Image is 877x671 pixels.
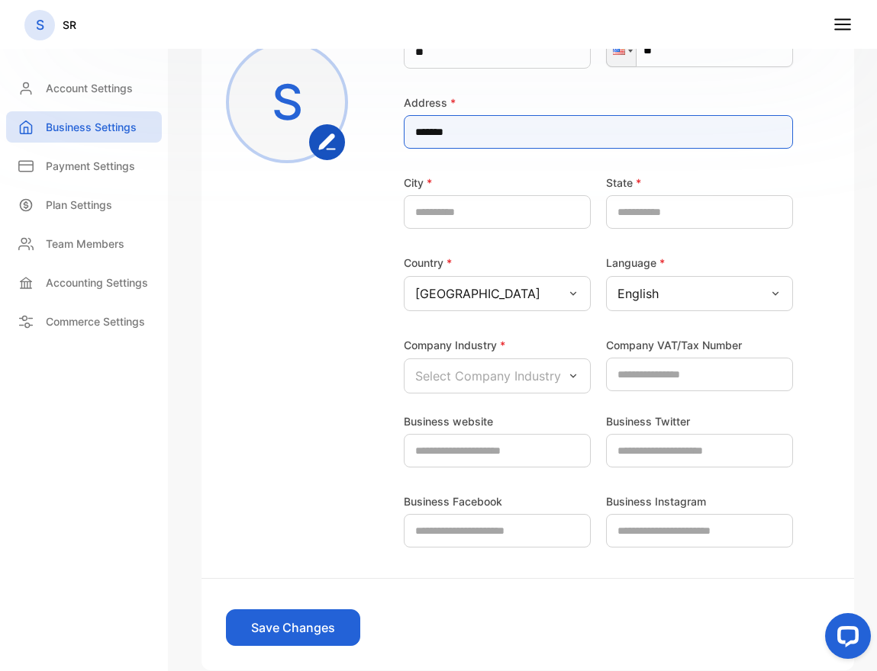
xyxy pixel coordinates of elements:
label: Address [404,95,456,111]
label: Company VAT/Tax Number [606,337,742,353]
label: Country [404,256,452,269]
p: Accounting Settings [46,274,148,291]
p: Account Settings [46,80,133,96]
p: SR [63,17,76,33]
a: Commerce Settings [6,306,162,337]
a: Accounting Settings [6,267,162,298]
label: Company Industry [404,339,505,352]
label: Business Instagram [606,493,706,509]
button: Save Changes [226,609,360,646]
label: Language [606,256,665,269]
p: Plan Settings [46,197,112,213]
label: City [404,175,432,191]
p: Payment Settings [46,158,135,174]
p: Team Members [46,236,124,252]
p: S [36,15,44,35]
div: United States: + 1 [607,34,636,66]
p: English [617,284,659,303]
p: Select Company Industry [415,367,561,385]
a: Plan Settings [6,189,162,220]
p: [GEOGRAPHIC_DATA] [415,284,540,303]
a: Team Members [6,228,162,259]
p: Commerce Settings [46,313,145,329]
label: State [606,175,641,191]
a: Payment Settings [6,150,162,181]
label: Business website [404,413,493,429]
p: Business Settings [46,119,137,135]
iframe: LiveChat chat widget [813,607,877,671]
label: Business Facebook [404,493,502,509]
a: Account Settings [6,72,162,104]
label: Business Twitter [606,413,690,429]
a: Business Settings [6,111,162,143]
p: S [272,66,303,139]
